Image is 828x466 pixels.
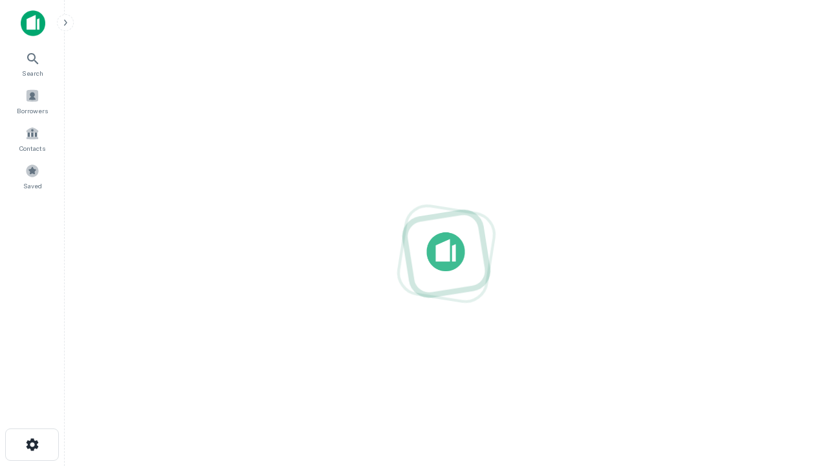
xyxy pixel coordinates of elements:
span: Contacts [19,143,45,153]
span: Search [22,68,43,78]
img: capitalize-icon.png [21,10,45,36]
a: Saved [4,159,61,194]
span: Borrowers [17,105,48,116]
iframe: Chat Widget [763,362,828,425]
a: Search [4,46,61,81]
a: Borrowers [4,83,61,118]
a: Contacts [4,121,61,156]
span: Saved [23,181,42,191]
